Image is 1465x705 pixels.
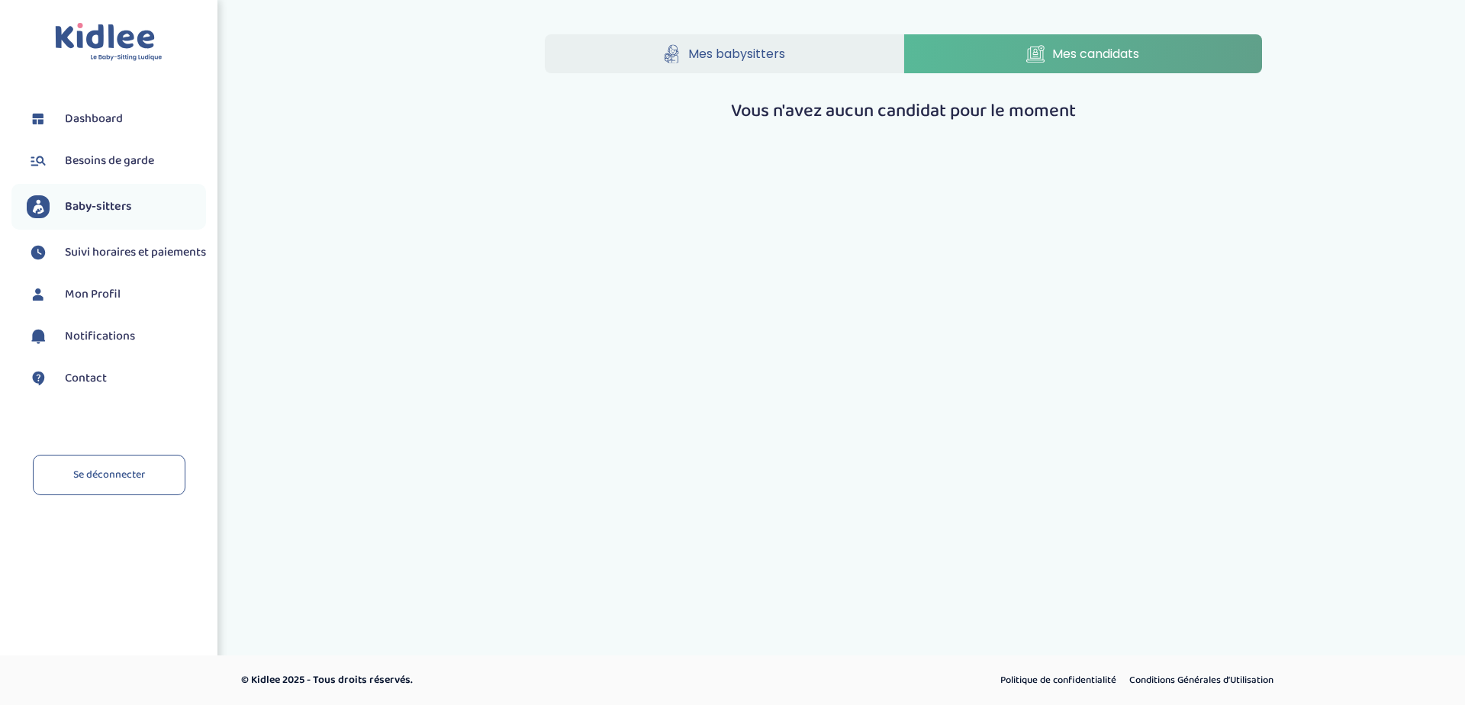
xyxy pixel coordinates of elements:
span: Dashboard [65,110,123,128]
span: Contact [65,369,107,388]
span: Mes babysitters [688,44,785,63]
img: besoin.svg [27,150,50,172]
a: Conditions Générales d’Utilisation [1124,671,1279,691]
p: © Kidlee 2025 - Tous droits réservés. [241,672,797,688]
img: dashboard.svg [27,108,50,130]
a: Notifications [27,325,206,348]
span: Baby-sitters [65,198,132,216]
a: Dashboard [27,108,206,130]
img: contact.svg [27,367,50,390]
img: notification.svg [27,325,50,348]
img: babysitters.svg [27,195,50,218]
span: Mon Profil [65,285,121,304]
img: logo.svg [55,23,163,62]
a: Suivi horaires et paiements [27,241,206,264]
span: Suivi horaires et paiements [65,243,206,262]
img: suivihoraire.svg [27,241,50,264]
a: Besoins de garde [27,150,206,172]
a: Se déconnecter [33,455,185,495]
span: Besoins de garde [65,152,154,170]
span: Notifications [65,327,135,346]
p: Vous n'avez aucun candidat pour le moment [545,98,1262,125]
a: Baby-sitters [27,195,206,218]
a: Mes babysitters [545,34,903,73]
a: Mes candidats [904,34,1263,73]
a: Politique de confidentialité [995,671,1122,691]
a: Contact [27,367,206,390]
span: Mes candidats [1052,44,1139,63]
img: profil.svg [27,283,50,306]
a: Mon Profil [27,283,206,306]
